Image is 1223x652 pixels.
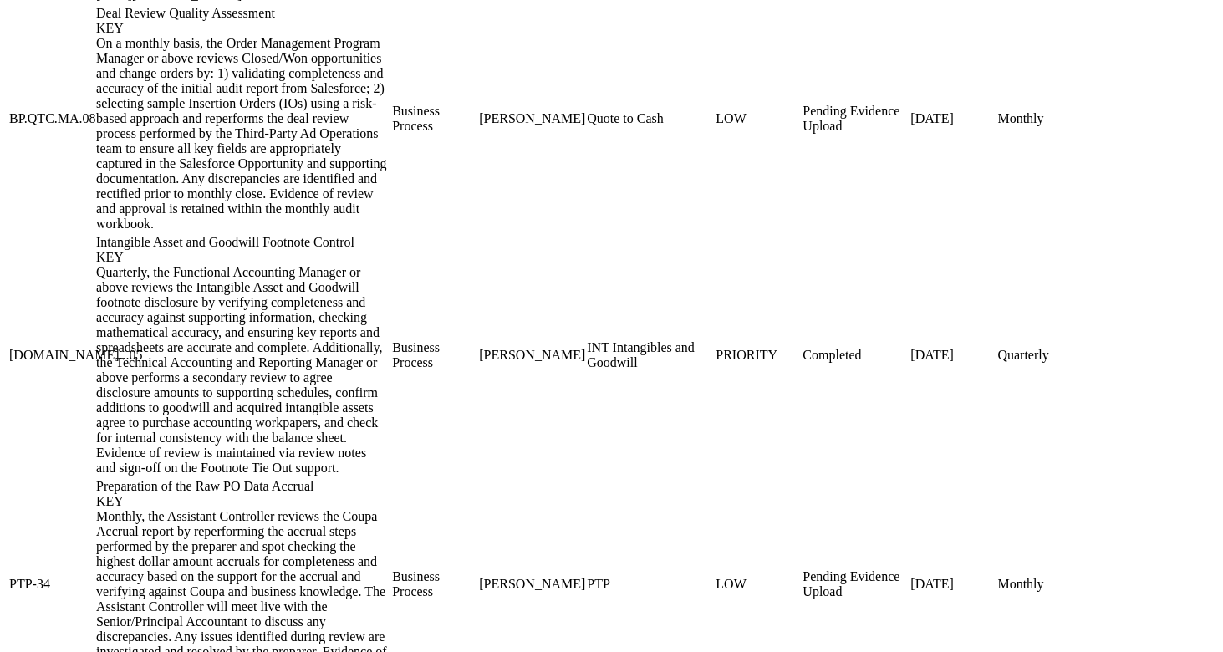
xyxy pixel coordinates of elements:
div: KEY [96,250,389,265]
div: Preparation of the Raw PO Data Accrual [96,479,389,509]
td: Quarterly [996,234,1103,476]
div: KEY [96,21,389,36]
div: Deal Review Quality Assessment [96,6,389,36]
div: INT Intangibles and Goodwill [587,340,712,370]
div: Quarterly, the Functional Accounting Manager or above reviews the Intangible Asset and Goodwill f... [96,265,389,476]
div: BP.QTC.MA.08 [9,111,93,126]
div: PTP [587,577,712,592]
div: Intangible Asset and Goodwill Footnote Control [96,235,389,265]
div: PRIORITY [716,348,799,363]
div: [DOMAIN_NAME]...05 [9,348,93,363]
div: [DATE] [910,577,994,592]
div: [PERSON_NAME] [479,348,583,363]
div: Pending Evidence Upload [803,569,907,599]
div: Pending Evidence Upload [803,104,907,134]
td: Business Process [391,234,476,476]
div: PTP-34 [9,577,93,592]
td: Business Process [391,5,476,232]
div: [DATE] [910,111,994,126]
div: KEY [96,494,389,509]
div: LOW [716,111,799,126]
div: On a monthly basis, the Order Management Program Manager or above reviews Closed/Won opportunitie... [96,36,389,232]
div: LOW [716,577,799,592]
div: [PERSON_NAME] [479,577,583,592]
div: Quote to Cash [587,111,712,126]
div: Completed [803,348,907,363]
div: [PERSON_NAME] [479,111,583,126]
td: Monthly [996,5,1103,232]
div: [DATE] [910,348,994,363]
